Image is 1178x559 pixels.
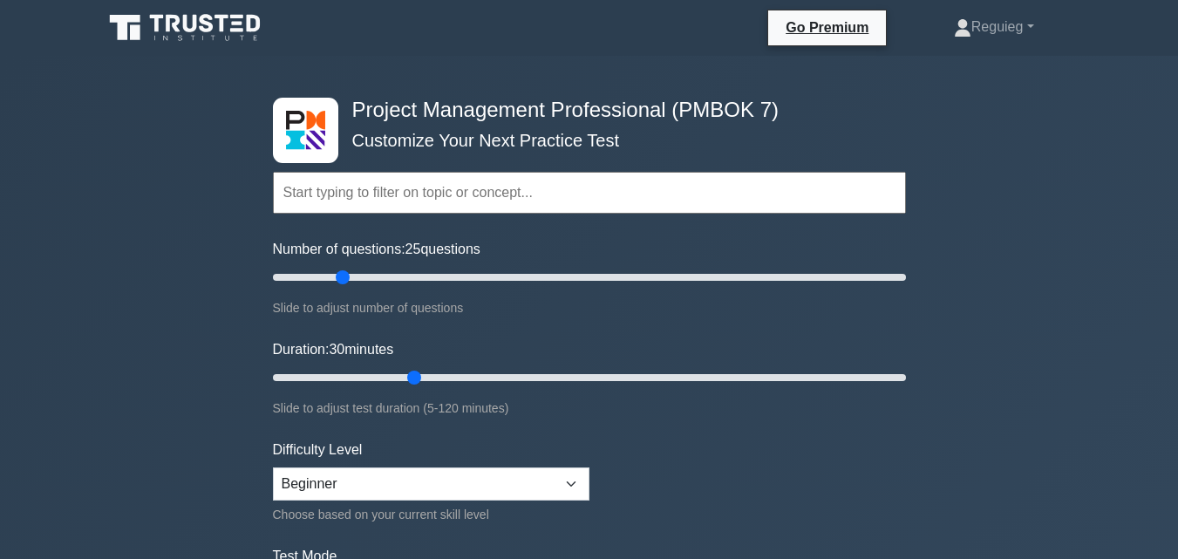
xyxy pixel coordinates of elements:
[329,342,344,357] span: 30
[273,172,906,214] input: Start typing to filter on topic or concept...
[775,17,879,38] a: Go Premium
[273,339,394,360] label: Duration: minutes
[273,440,363,460] label: Difficulty Level
[273,239,480,260] label: Number of questions: questions
[273,398,906,419] div: Slide to adjust test duration (5-120 minutes)
[273,504,589,525] div: Choose based on your current skill level
[405,242,421,256] span: 25
[912,10,1076,44] a: Reguieg
[273,297,906,318] div: Slide to adjust number of questions
[345,98,821,123] h4: Project Management Professional (PMBOK 7)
